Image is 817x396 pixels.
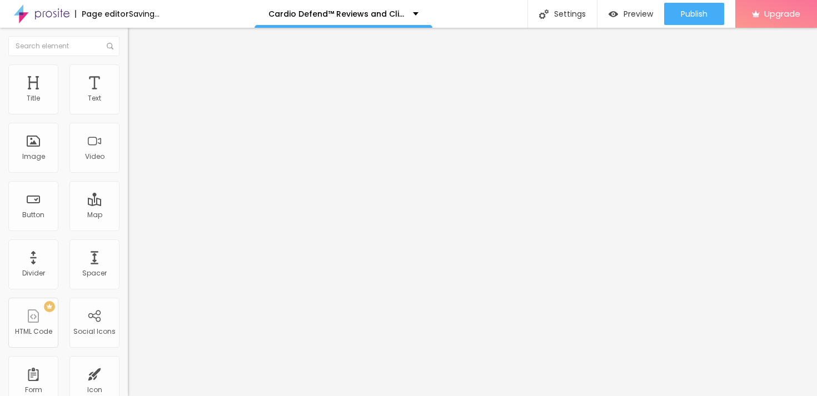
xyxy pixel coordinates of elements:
[25,386,42,394] div: Form
[27,94,40,102] div: Title
[624,9,653,18] span: Preview
[539,9,549,19] img: Icone
[85,153,104,161] div: Video
[8,36,119,56] input: Search element
[597,3,664,25] button: Preview
[129,10,160,18] div: Saving...
[75,10,129,18] div: Page editor
[87,386,102,394] div: Icon
[15,328,52,335] div: HTML Code
[22,211,44,219] div: Button
[22,269,45,277] div: Divider
[82,269,107,277] div: Spacer
[609,9,618,19] img: view-1.svg
[107,43,113,49] img: Icone
[73,328,116,335] div: Social Icons
[22,153,45,161] div: Image
[268,10,405,18] p: Cardio Defend™ Reviews and Clinical Insights on Cardiovascular Support
[87,211,102,219] div: Map
[88,94,101,102] div: Text
[128,28,817,396] iframe: Editor
[764,9,800,18] span: Upgrade
[681,9,708,18] span: Publish
[664,3,724,25] button: Publish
